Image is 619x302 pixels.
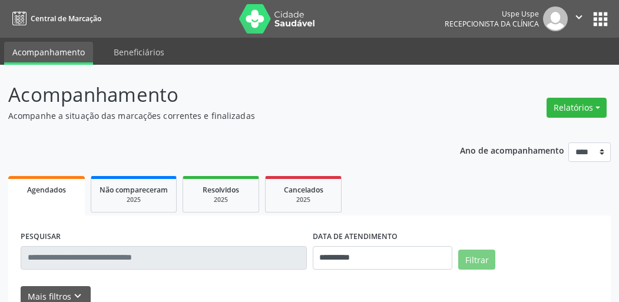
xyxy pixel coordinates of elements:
[313,228,398,246] label: DATA DE ATENDIMENTO
[572,11,585,24] i: 
[100,185,168,195] span: Não compareceram
[105,42,173,62] a: Beneficiários
[568,6,590,31] button: 
[8,109,430,122] p: Acompanhe a situação das marcações correntes e finalizadas
[191,195,250,204] div: 2025
[21,228,61,246] label: PESQUISAR
[543,6,568,31] img: img
[590,9,611,29] button: apps
[445,19,539,29] span: Recepcionista da clínica
[27,185,66,195] span: Agendados
[4,42,93,65] a: Acompanhamento
[274,195,333,204] div: 2025
[284,185,323,195] span: Cancelados
[458,250,495,270] button: Filtrar
[203,185,239,195] span: Resolvidos
[445,9,539,19] div: Uspe Uspe
[100,195,168,204] div: 2025
[547,98,607,118] button: Relatórios
[8,9,101,28] a: Central de Marcação
[460,142,564,157] p: Ano de acompanhamento
[31,14,101,24] span: Central de Marcação
[8,80,430,109] p: Acompanhamento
